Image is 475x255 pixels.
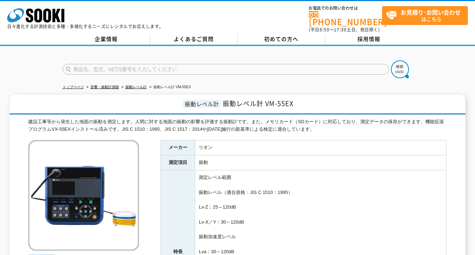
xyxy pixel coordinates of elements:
[125,85,147,89] a: 振動レベル計
[325,34,413,45] a: 採用情報
[382,6,468,25] a: お見積り･お問い合わせはこちら
[309,26,380,33] span: (平日 ～ 土日、祝日除く)
[63,85,84,89] a: トップページ
[223,99,293,108] span: 振動レベル計 VM-55EX
[63,34,150,45] a: 企業情報
[63,64,389,75] input: 商品名、型式、NETIS番号を入力してください
[238,34,325,45] a: 初めての方へ
[150,34,238,45] a: よくあるご質問
[320,26,330,33] span: 8:50
[391,60,409,78] img: btn_search.png
[183,100,221,108] span: 振動レベル計
[334,26,347,33] span: 17:30
[28,118,446,133] div: 建設工事等から発生した地面の振動を測定します。人間に対する地面の振動の影響を評価する振動計です。また、メモリカード（SDカード）に対応しており、測定データの保存ができます。機能拡張プログラムVX...
[309,11,382,26] a: [PHONE_NUMBER]
[264,35,298,43] span: 初めての方へ
[90,85,119,89] a: 音響・振動計測器
[195,155,446,170] td: 振動
[161,140,195,155] th: メーカー
[161,155,195,170] th: 測定項目
[28,140,139,251] img: 振動レベル計 VM-55EX
[148,84,191,91] li: 振動レベル計 VM-55EX
[401,8,461,16] strong: お見積り･お問い合わせ
[195,140,446,155] td: リオン
[386,6,467,24] span: はこちら
[309,6,382,10] span: お電話でのお問い合わせは
[7,24,164,29] p: 日々進化する計測技術と多種・多様化するニーズにレンタルでお応えします。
